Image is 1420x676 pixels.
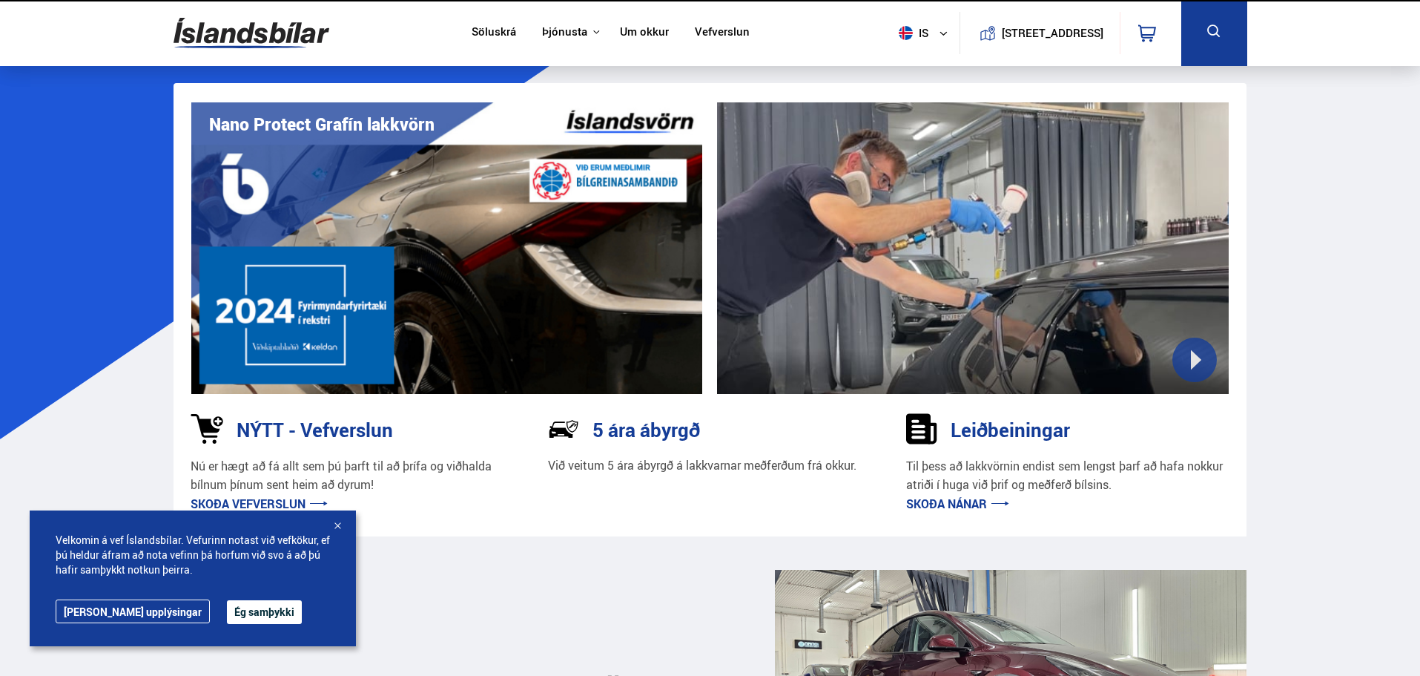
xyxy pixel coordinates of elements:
[548,457,856,474] p: Við veitum 5 ára ábyrgð á lakkvarnar meðferðum frá okkur.
[56,600,210,623] a: [PERSON_NAME] upplýsingar
[548,413,579,444] img: NP-R9RrMhXQFCiaa.svg
[191,102,703,394] img: vI42ee_Copy_of_H.png
[620,25,669,41] a: Um okkur
[1008,27,1098,39] button: [STREET_ADDRESS]
[209,114,435,134] h1: Nano Protect Grafín lakkvörn
[968,12,1112,54] a: [STREET_ADDRESS]
[899,26,913,40] img: svg+xml;base64,PHN2ZyB4bWxucz0iaHR0cDovL3d3dy53My5vcmcvMjAwMC9zdmciIHdpZHRoPSI1MTIiIGhlaWdodD0iNT...
[191,413,223,444] img: 1kVRZhkadjUD8HsE.svg
[56,533,330,577] span: Velkomin á vef Íslandsbílar. Vefurinn notast við vefkökur, ef þú heldur áfram að nota vefinn þá h...
[227,600,302,624] button: Ég samþykki
[893,11,960,55] button: is
[472,25,516,41] a: Söluskrá
[906,413,937,444] img: sDldwouBCQTERH5k.svg
[906,496,1009,512] a: Skoða nánar
[951,419,1070,441] h3: Leiðbeiningar
[906,457,1230,495] p: Til þess að lakkvörnin endist sem lengst þarf að hafa nokkur atriði í huga við þrif og meðferð bí...
[237,419,393,441] h3: NÝTT - Vefverslun
[592,419,700,441] h3: 5 ára ábyrgð
[191,496,328,512] a: Skoða vefverslun
[695,25,750,41] a: Vefverslun
[542,25,587,39] button: Þjónusta
[174,9,329,57] img: G0Ugv5HjCgRt.svg
[191,457,515,495] p: Nú er hægt að fá allt sem þú þarft til að þrífa og viðhalda bílnum þínum sent heim að dyrum!
[893,26,930,40] span: is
